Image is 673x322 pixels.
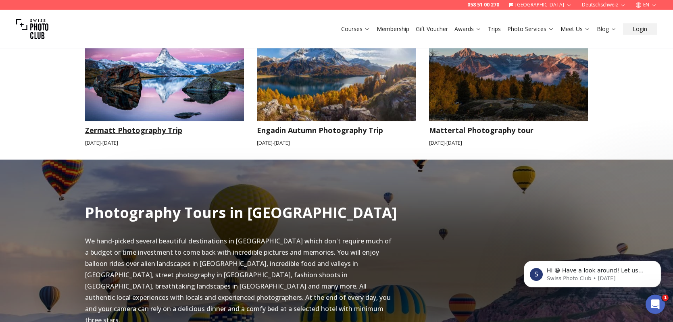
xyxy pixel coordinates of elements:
a: Photo Services [507,25,554,33]
a: Mattertal Photography tourMattertal Photography tour[DATE]-[DATE] [429,32,588,147]
span: 1 [662,295,669,301]
button: Blog [594,23,620,35]
h3: Mattertal Photography tour [429,125,588,136]
img: Zermatt Photography Trip [85,32,244,121]
a: Meet Us [560,25,590,33]
img: Engadin Autumn Photography Trip [249,27,424,126]
button: Awards [451,23,485,35]
small: [DATE] - [DATE] [257,139,416,147]
h2: Photography Tours in [GEOGRAPHIC_DATA] [85,205,397,221]
a: Trips [488,25,501,33]
button: Photo Services [504,23,557,35]
small: [DATE] - [DATE] [429,139,588,147]
small: [DATE] - [DATE] [85,139,244,147]
button: Membership [373,23,413,35]
a: Courses [341,25,370,33]
button: Login [623,23,657,35]
h3: Engadin Autumn Photography Trip [257,125,416,136]
h3: Zermatt Photography Trip [85,125,244,136]
img: Swiss photo club [16,13,48,45]
iframe: Intercom live chat [646,295,665,314]
a: Engadin Autumn Photography TripEngadin Autumn Photography Trip[DATE]-[DATE] [257,32,416,147]
button: Meet Us [557,23,594,35]
button: Courses [338,23,373,35]
a: 058 51 00 270 [467,2,499,8]
a: Zermatt Photography TripZermatt Photography Trip[DATE]-[DATE] [85,32,244,147]
img: Mattertal Photography tour [421,27,596,126]
button: Gift Voucher [413,23,451,35]
a: Awards [454,25,481,33]
button: Trips [485,23,504,35]
a: Gift Voucher [416,25,448,33]
iframe: Intercom notifications message [512,244,673,300]
a: Membership [377,25,409,33]
a: Blog [597,25,617,33]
